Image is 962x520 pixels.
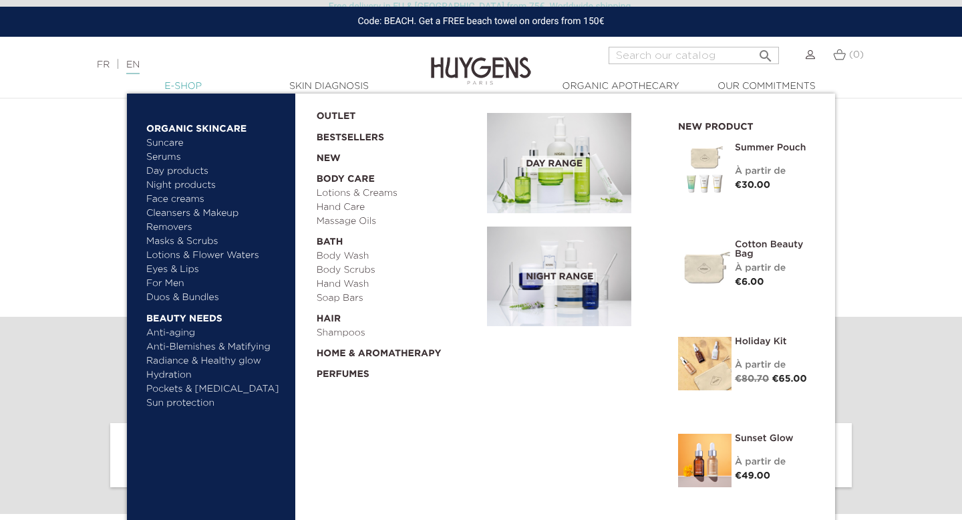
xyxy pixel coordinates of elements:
[849,50,864,59] span: (0)
[487,113,658,213] a: Day Range
[317,326,478,340] a: Shampoos
[146,192,286,207] a: Face creams
[146,249,286,263] a: Lotions & Flower Waters
[317,340,478,361] a: Home & Aromatherapy
[678,240,732,293] img: Cotton Beauty Bag
[110,134,852,160] p: #HUYGENSPARIS
[146,340,286,354] a: Anti-Blemishes & Matifying
[146,382,286,396] a: Pockets & [MEDICAL_DATA]
[317,361,478,382] a: Perfumes
[735,337,815,346] a: Holiday Kit
[735,143,815,152] a: Summer pouch
[146,368,286,382] a: Hydration
[678,434,732,487] img: Sunset Glow
[317,124,466,145] a: Bestsellers
[735,374,769,384] span: €80.70
[317,277,478,291] a: Hand Wash
[758,44,774,60] i: 
[317,305,478,326] a: Hair
[735,277,764,287] span: €6.00
[735,261,815,275] div: À partir de
[735,240,815,259] a: Cotton Beauty Bag
[146,326,286,340] a: Anti-aging
[110,99,852,124] h2: Follow us
[110,364,852,389] h2: Newsletter
[146,164,286,178] a: Day products
[317,263,478,277] a: Body Scrubs
[754,43,778,61] button: 
[146,305,286,326] a: Beauty needs
[678,143,732,197] img: Summer pouch
[146,396,286,410] a: Sun protection
[735,164,815,178] div: À partir de
[487,227,631,327] img: routine_nuit_banner.jpg
[735,471,770,481] span: €49.00
[735,455,815,469] div: À partir de
[554,80,687,94] a: Organic Apothecary
[317,103,466,124] a: OUTLET
[522,156,586,172] span: Day Range
[487,227,658,327] a: Night Range
[146,178,274,192] a: Night products
[431,35,531,87] img: Huygens
[146,136,286,150] a: Suncare
[735,434,815,443] a: Sunset Glow
[678,337,732,390] img: Holiday kit
[609,47,779,64] input: Search
[678,117,815,133] h2: New product
[699,80,833,94] a: Our commitments
[146,207,286,235] a: Cleansers & Makeup Removers
[146,354,286,368] a: Radiance & Healthy glow
[317,229,478,249] a: Bath
[146,115,286,136] a: Organic Skincare
[317,249,478,263] a: Body Wash
[317,201,478,215] a: Hand Care
[146,150,286,164] a: Serums
[126,60,140,74] a: EN
[146,263,286,277] a: Eyes & Lips
[317,145,478,166] a: New
[262,80,395,94] a: Skin Diagnosis
[146,235,286,249] a: Masks & Scrubs
[522,269,597,285] span: Night Range
[317,186,478,201] a: Lotions & Creams
[735,358,815,372] div: À partir de
[487,113,631,213] img: routine_jour_banner.jpg
[317,166,478,186] a: Body Care
[735,180,770,190] span: €30.00
[116,80,250,94] a: E-Shop
[772,374,806,384] span: €65.00
[97,60,110,70] a: FR
[317,215,478,229] a: Massage Oils
[90,57,391,73] div: |
[146,291,286,305] a: Duos & Bundles
[317,291,478,305] a: Soap Bars
[146,277,286,291] a: For Men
